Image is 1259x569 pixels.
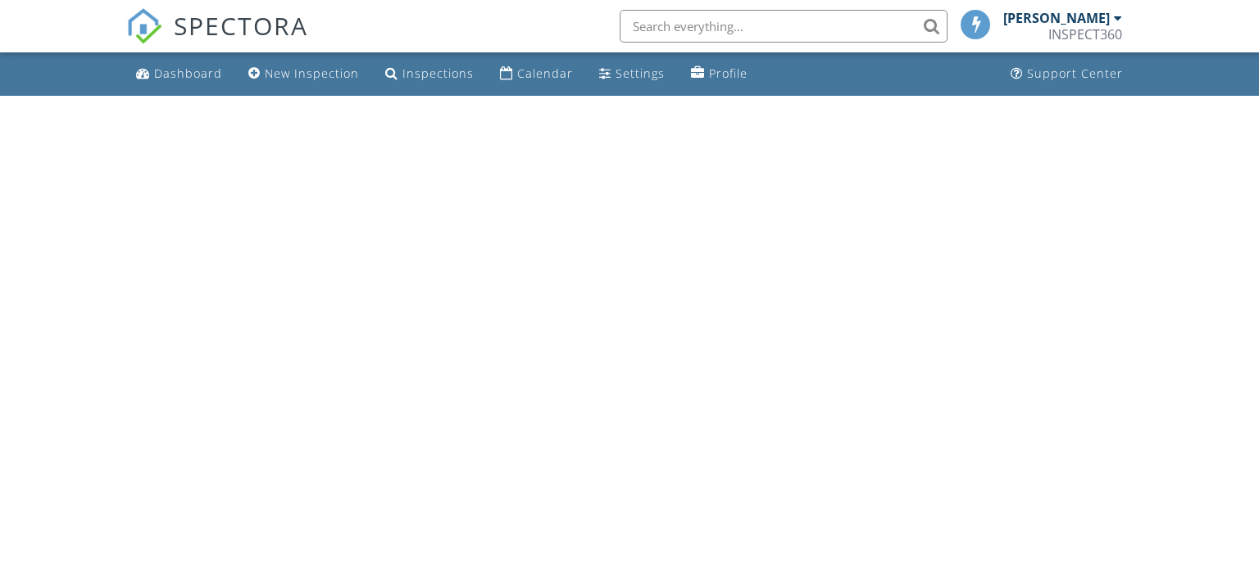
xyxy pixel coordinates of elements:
[379,59,480,89] a: Inspections
[517,65,573,81] div: Calendar
[126,8,162,44] img: The Best Home Inspection Software - Spectora
[1004,59,1129,89] a: Support Center
[130,59,229,89] a: Dashboard
[402,65,474,81] div: Inspections
[1003,10,1110,26] div: [PERSON_NAME]
[154,65,222,81] div: Dashboard
[242,59,366,89] a: New Inspection
[1048,26,1122,43] div: INSPECT360
[1027,65,1123,81] div: Support Center
[265,65,359,81] div: New Inspection
[616,65,665,81] div: Settings
[593,59,671,89] a: Settings
[620,10,948,43] input: Search everything...
[126,22,308,56] a: SPECTORA
[684,59,754,89] a: Profile
[493,59,580,89] a: Calendar
[174,8,308,43] span: SPECTORA
[709,65,748,81] div: Profile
